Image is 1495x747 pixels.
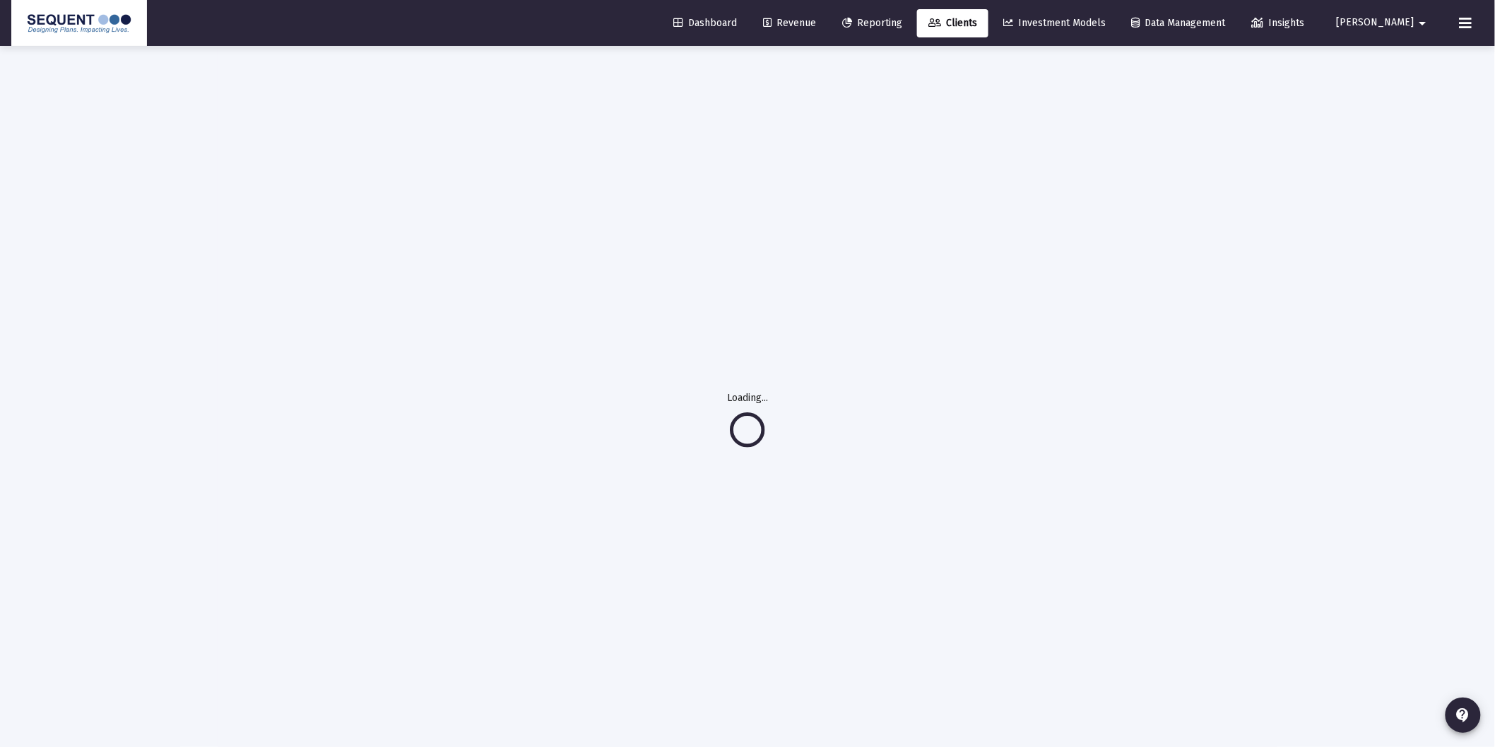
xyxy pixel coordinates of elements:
[928,17,977,29] span: Clients
[662,9,748,37] a: Dashboard
[673,17,737,29] span: Dashboard
[1414,9,1431,37] mat-icon: arrow_drop_down
[1252,17,1305,29] span: Insights
[992,9,1117,37] a: Investment Models
[1132,17,1226,29] span: Data Management
[1121,9,1237,37] a: Data Management
[1241,9,1316,37] a: Insights
[1455,707,1472,724] mat-icon: contact_support
[831,9,914,37] a: Reporting
[763,17,816,29] span: Revenue
[1320,8,1448,37] button: [PERSON_NAME]
[1003,17,1106,29] span: Investment Models
[917,9,988,37] a: Clients
[1337,17,1414,29] span: [PERSON_NAME]
[22,9,136,37] img: Dashboard
[752,9,827,37] a: Revenue
[842,17,902,29] span: Reporting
